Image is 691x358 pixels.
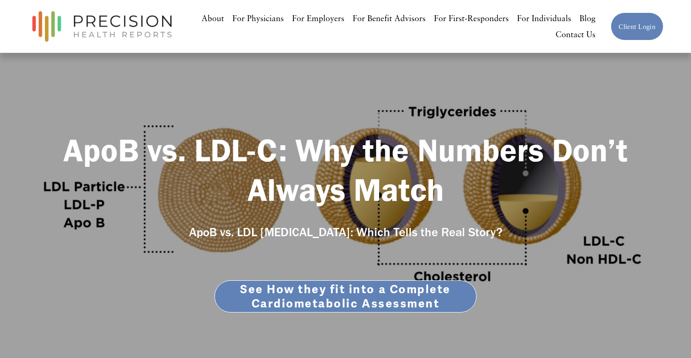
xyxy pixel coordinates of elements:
[292,10,344,27] a: For Employers
[202,10,224,27] a: About
[611,12,663,40] a: Client Login
[28,7,176,46] img: Precision Health Reports
[353,10,426,27] a: For Benefit Advisors
[434,10,509,27] a: For First-Responders
[63,131,636,209] strong: ApoB vs. LDL-C: Why the Numbers Don’t Always Match
[556,27,595,43] a: Contact Us
[232,10,284,27] a: For Physicians
[579,10,595,27] a: Blog
[108,224,584,241] h4: ApoB vs. LDL [MEDICAL_DATA]: Which Tells the Real Story?
[214,280,477,313] a: See How they fit into a Complete Cardiometabolic Assessment
[517,10,571,27] a: For Individuals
